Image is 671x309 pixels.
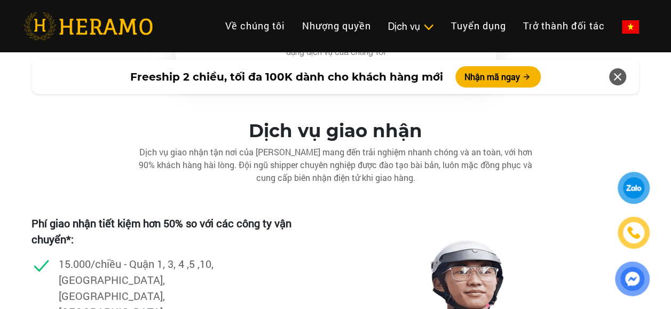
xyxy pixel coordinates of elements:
a: Trở thành đối tác [515,14,613,37]
a: Tuyển dụng [443,14,515,37]
button: Nhận mã ngay [455,66,541,88]
span: Freeship 2 chiều, tối đa 100K dành cho khách hàng mới [130,69,443,85]
img: vn-flag.png [622,20,639,34]
div: Dịch vụ giao nhận tận nơi của [PERSON_NAME] mang đến trải nghiệm nhanh chóng và an toàn, với hơn ... [122,146,549,184]
img: phone-icon [627,226,640,239]
img: heramo-logo.png [23,12,153,40]
div: Dịch vụ [388,19,434,34]
a: phone-icon [619,218,648,247]
a: Về chúng tôi [217,14,294,37]
img: subToggleIcon [423,22,434,33]
img: checked.svg [31,256,51,275]
p: Phí giao nhận tiết kiệm hơn 50% so với các công ty vận chuyển*: [31,215,305,247]
a: Nhượng quyền [294,14,380,37]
